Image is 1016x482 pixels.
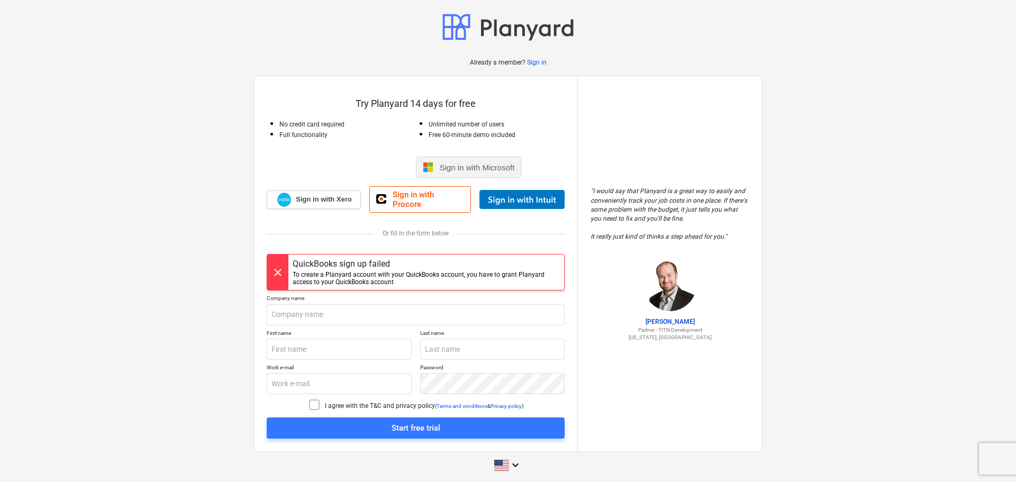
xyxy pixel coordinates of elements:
span: Sign in with Microsoft [440,163,515,172]
p: I agree with the T&C and privacy policy [325,402,435,411]
p: ( & ) [435,403,523,410]
p: [PERSON_NAME] [591,317,749,326]
div: To create a Planyard account with your QuickBooks account, you have to grant Planyard access to y... [293,271,560,286]
div: Or fill in the form below [267,230,565,237]
p: Company name [267,295,565,304]
a: Privacy policy [491,403,522,409]
span: Sign in with Procore [393,190,464,209]
a: Terms and conditions [437,403,487,409]
input: First name [267,339,412,360]
div: QuickBooks sign up failed [293,259,560,269]
p: Already a member? [470,58,527,67]
p: Partner - TITN Development [591,326,749,333]
img: Jordan Cohen [643,258,696,311]
p: [US_STATE], [GEOGRAPHIC_DATA] [591,334,749,341]
p: Password [420,364,565,373]
input: Company name [267,304,565,325]
p: No credit card required [279,120,416,129]
p: Full functionality [279,131,416,140]
p: Free 60-minute demo included [429,131,565,140]
i: keyboard_arrow_down [509,459,522,471]
a: Sign in with Procore [369,186,471,213]
input: Work e-mail [267,373,412,394]
span: Sign in with Xero [296,195,351,204]
div: Start free trial [392,421,440,435]
a: Sign in [527,58,547,67]
p: First name [267,330,412,339]
input: Last name [420,339,565,360]
p: " I would say that Planyard is a great way to easily and conveniently track your job costs in one... [591,187,749,241]
p: Work e-mail [267,364,412,373]
img: Microsoft logo [423,162,433,172]
p: Try Planyard 14 days for free [267,97,565,110]
p: Last name [420,330,565,339]
button: Start free trial [267,417,565,439]
img: Xero logo [277,193,291,207]
a: Sign in with Xero [267,190,361,209]
iframe: Sign in with Google Button [305,156,413,179]
p: Unlimited number of users [429,120,565,129]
